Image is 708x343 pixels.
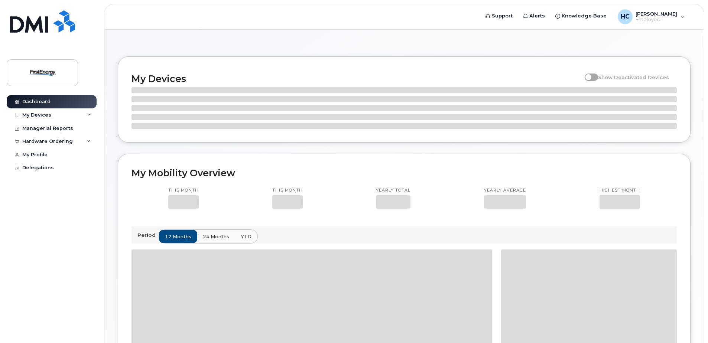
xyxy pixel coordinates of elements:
h2: My Devices [131,73,581,84]
span: YTD [241,233,251,240]
p: Period [137,232,159,239]
p: Yearly total [376,187,410,193]
h2: My Mobility Overview [131,167,677,179]
span: Show Deactivated Devices [598,74,669,80]
span: 24 months [203,233,229,240]
p: Highest month [600,187,640,193]
p: This month [168,187,199,193]
p: This month [272,187,303,193]
p: Yearly average [484,187,526,193]
input: Show Deactivated Devices [585,70,591,76]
